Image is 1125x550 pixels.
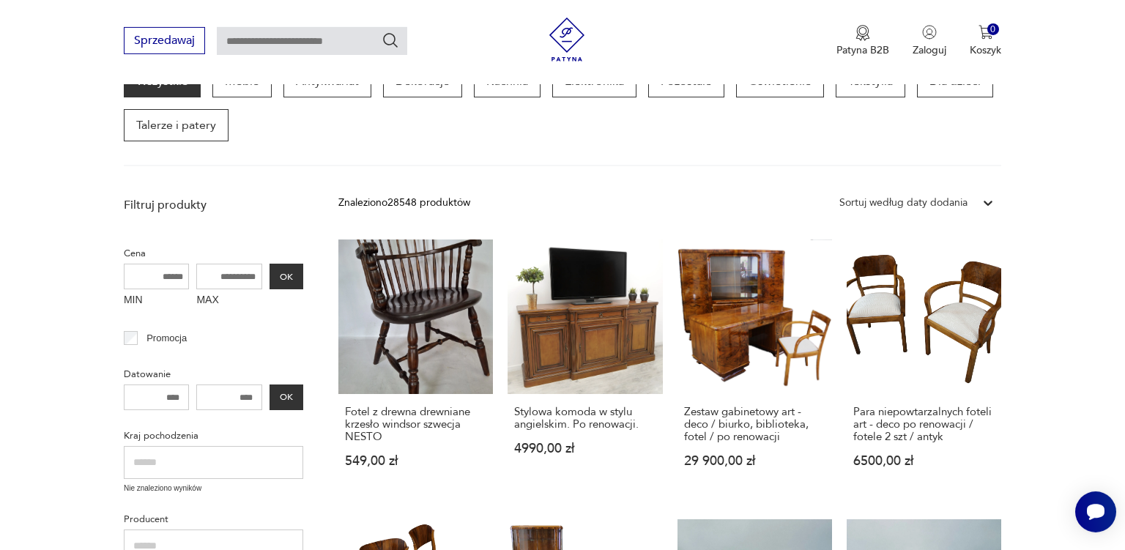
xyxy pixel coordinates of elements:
img: Ikona medalu [855,25,870,41]
img: Ikona koszyka [979,25,993,40]
div: 0 [987,23,1000,36]
p: Datowanie [124,366,303,382]
button: Sprzedawaj [124,27,205,54]
a: Fotel z drewna drewniane krzesło windsor szwecja NESTOFotel z drewna drewniane krzesło windsor sz... [338,239,493,496]
button: 0Koszyk [970,25,1001,57]
a: Talerze i patery [124,109,229,141]
h3: Zestaw gabinetowy art - deco / biurko, biblioteka, fotel / po renowacji [684,406,825,443]
button: OK [270,384,303,410]
label: MIN [124,289,190,313]
p: Producent [124,511,303,527]
h3: Stylowa komoda w stylu angielskim. Po renowacji. [514,406,656,431]
p: Cena [124,245,303,261]
div: Sortuj według daty dodania [839,195,968,211]
a: Para niepowtarzalnych foteli art - deco po renowacji / fotele 2 szt / antykPara niepowtarzalnych ... [847,239,1001,496]
p: Kraj pochodzenia [124,428,303,444]
img: Patyna - sklep z meblami i dekoracjami vintage [545,18,589,62]
p: 549,00 zł [345,455,486,467]
p: Patyna B2B [836,43,889,57]
button: Szukaj [382,31,399,49]
button: Zaloguj [913,25,946,57]
label: MAX [196,289,262,313]
a: Stylowa komoda w stylu angielskim. Po renowacji.Stylowa komoda w stylu angielskim. Po renowacji.4... [508,239,662,496]
p: Zaloguj [913,43,946,57]
p: 6500,00 zł [853,455,995,467]
h3: Para niepowtarzalnych foteli art - deco po renowacji / fotele 2 szt / antyk [853,406,995,443]
p: 29 900,00 zł [684,455,825,467]
h3: Fotel z drewna drewniane krzesło windsor szwecja NESTO [345,406,486,443]
p: Koszyk [970,43,1001,57]
button: OK [270,264,303,289]
div: Znaleziono 28548 produktów [338,195,470,211]
p: Promocja [146,330,187,346]
p: Nie znaleziono wyników [124,483,303,494]
a: Sprzedawaj [124,37,205,47]
button: Patyna B2B [836,25,889,57]
a: Ikona medaluPatyna B2B [836,25,889,57]
a: Zestaw gabinetowy art - deco / biurko, biblioteka, fotel / po renowacjiZestaw gabinetowy art - de... [677,239,832,496]
p: 4990,00 zł [514,442,656,455]
p: Filtruj produkty [124,197,303,213]
iframe: Smartsupp widget button [1075,491,1116,532]
img: Ikonka użytkownika [922,25,937,40]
